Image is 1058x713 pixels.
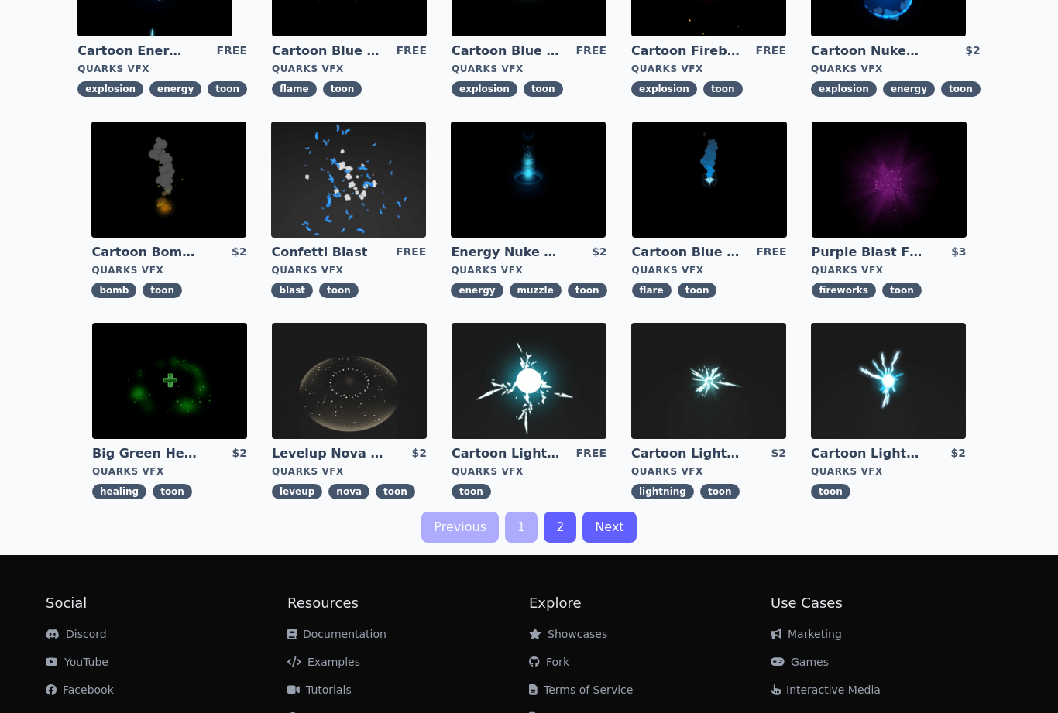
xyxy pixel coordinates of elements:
a: Examples [287,656,360,669]
a: Terms of Service [529,684,633,697]
span: lightning [631,485,694,500]
div: FREE [576,43,606,60]
a: Cartoon Fireball Explosion [631,43,743,60]
span: toon [153,485,192,500]
a: 1 [505,512,538,543]
span: toon [376,485,415,500]
span: bomb [91,283,136,299]
img: imgAlt [811,324,966,440]
span: healing [92,485,146,500]
span: muzzle [510,283,562,299]
span: energy [883,82,935,98]
span: blast [271,283,313,299]
h2: Explore [529,593,771,615]
a: Cartoon Lightning Ball with Bloom [811,446,922,463]
div: Quarks VFX [272,466,427,478]
a: Levelup Nova Effect [272,446,383,463]
a: YouTube [46,656,108,669]
span: flare [632,283,672,299]
a: Energy Nuke Muzzle Flash [451,245,562,262]
span: toon [700,485,740,500]
span: toon [811,485,850,500]
span: leveup [272,485,322,500]
div: Quarks VFX [91,265,246,277]
a: Fork [529,656,569,669]
div: Quarks VFX [272,63,427,76]
a: Next [582,512,636,543]
div: FREE [217,43,247,60]
div: Quarks VFX [811,466,966,478]
div: Quarks VFX [77,63,247,76]
div: FREE [756,245,786,262]
h2: Use Cases [771,593,1012,615]
a: Cartoon Nuke Energy Explosion [811,43,922,60]
div: $2 [965,43,980,60]
a: Games [771,656,829,669]
a: Interactive Media [771,684,881,697]
a: Confetti Blast [271,245,383,262]
span: explosion [811,82,877,98]
a: Cartoon Energy Explosion [77,43,189,60]
div: Quarks VFX [812,265,967,277]
div: Quarks VFX [452,466,606,478]
h2: Resources [287,593,529,615]
div: FREE [397,43,427,60]
a: Cartoon Blue Flare [632,245,744,262]
span: energy [451,283,503,299]
h2: Social [46,593,287,615]
a: Cartoon Lightning Ball Explosion [631,446,743,463]
div: FREE [756,43,786,60]
div: Quarks VFX [452,63,606,76]
a: Purple Blast Fireworks [812,245,923,262]
span: energy [149,82,201,98]
span: toon [882,283,922,299]
span: nova [328,485,369,500]
img: imgAlt [812,122,967,238]
a: Cartoon Lightning Ball [452,446,563,463]
span: flame [272,82,317,98]
div: Quarks VFX [631,63,786,76]
a: Cartoon Blue Gas Explosion [452,43,563,60]
img: imgAlt [451,122,606,238]
span: explosion [77,82,143,98]
div: $2 [592,245,606,262]
span: toon [319,283,359,299]
a: Cartoon Blue Flamethrower [272,43,383,60]
a: Cartoon Bomb Fuse [91,245,203,262]
div: $2 [771,446,786,463]
a: Facebook [46,684,114,697]
span: toon [143,283,182,299]
div: Quarks VFX [92,466,247,478]
span: toon [208,82,247,98]
div: $3 [951,245,966,262]
a: Marketing [771,629,842,641]
span: explosion [631,82,697,98]
div: $2 [232,446,247,463]
a: Showcases [529,629,607,641]
img: imgAlt [92,324,247,440]
span: toon [941,82,981,98]
div: $2 [951,446,966,463]
a: Discord [46,629,107,641]
div: FREE [396,245,426,262]
div: Quarks VFX [631,466,786,478]
span: fireworks [812,283,876,299]
a: Tutorials [287,684,352,697]
a: 2 [544,512,576,543]
div: $2 [232,245,246,262]
span: toon [452,485,491,500]
span: explosion [452,82,517,98]
div: Quarks VFX [811,63,981,76]
a: Previous [421,512,499,543]
div: $2 [412,446,427,463]
div: Quarks VFX [632,265,787,277]
img: imgAlt [272,324,427,440]
span: toon [678,283,717,299]
span: toon [323,82,362,98]
img: imgAlt [632,122,787,238]
a: Documentation [287,629,386,641]
div: FREE [576,446,606,463]
div: Quarks VFX [451,265,606,277]
img: imgAlt [452,324,606,440]
img: imgAlt [631,324,786,440]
